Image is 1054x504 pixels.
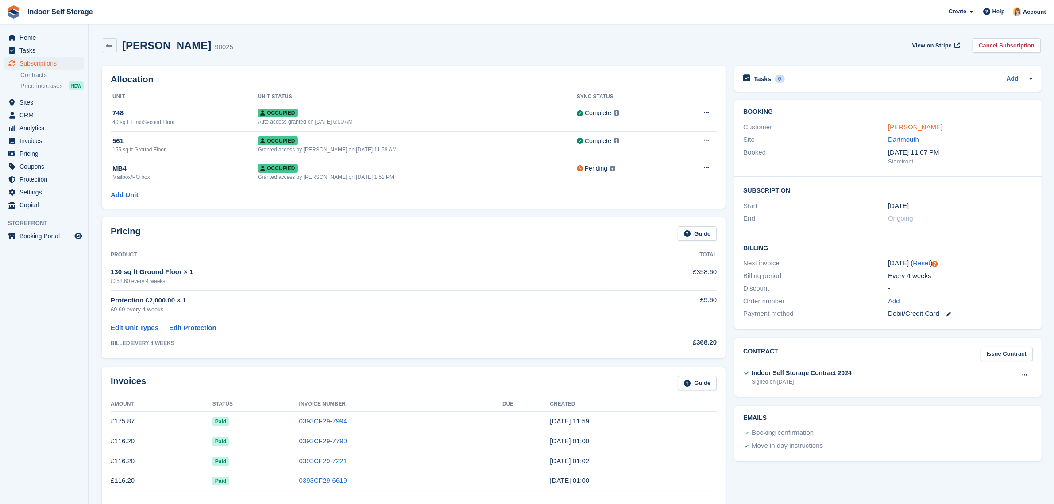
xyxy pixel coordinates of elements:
div: [DATE] 11:07 PM [888,147,1033,158]
a: Guide [678,376,717,391]
div: MB4 [112,163,258,174]
a: menu [4,230,84,242]
h2: Emails [743,415,1033,422]
span: Sites [19,96,73,109]
th: Due [502,397,550,411]
a: 0393CF29-7790 [299,437,347,445]
div: Start [743,201,888,211]
a: menu [4,147,84,160]
div: Booking confirmation [752,428,814,438]
div: Complete [585,136,611,146]
div: Next invoice [743,258,888,268]
div: Storefront [888,157,1033,166]
h2: Billing [743,243,1033,252]
td: £116.20 [111,431,212,451]
span: View on Stripe [912,41,952,50]
th: Unit [111,90,258,104]
span: Account [1023,8,1046,16]
div: Billing period [743,271,888,281]
span: Paid [212,457,229,466]
time: 2025-08-28 10:59:47 UTC [550,417,589,425]
span: Occupied [258,109,297,117]
a: Contracts [20,71,84,79]
div: Mailbox/PO box [112,173,258,181]
span: Paid [212,437,229,446]
div: Indoor Self Storage Contract 2024 [752,368,852,378]
div: £358.60 every 4 weeks [111,277,605,285]
th: Unit Status [258,90,577,104]
img: stora-icon-8386f47178a22dfd0bd8f6a31ec36ba5ce8667c1dd55bd0f319d3a0aa187defe.svg [7,5,20,19]
span: Occupied [258,136,297,145]
div: Every 4 weeks [888,271,1033,281]
div: Discount [743,283,888,294]
span: Analytics [19,122,73,134]
span: Subscriptions [19,57,73,70]
a: Add Unit [111,190,138,200]
a: 0393CF29-7221 [299,457,347,465]
a: View on Stripe [909,38,962,53]
span: Coupons [19,160,73,173]
h2: Booking [743,109,1033,116]
a: Dartmouth [888,136,919,143]
span: CRM [19,109,73,121]
a: [PERSON_NAME] [888,123,942,131]
div: £9.60 every 4 weeks [111,305,605,314]
a: Indoor Self Storage [24,4,97,19]
td: £116.20 [111,471,212,491]
a: menu [4,135,84,147]
a: Add [1007,74,1019,84]
th: Invoice Number [299,397,502,411]
a: menu [4,160,84,173]
div: 130 sq ft Ground Floor × 1 [111,267,605,277]
span: Occupied [258,164,297,173]
a: menu [4,57,84,70]
span: Home [19,31,73,44]
span: Storefront [8,219,88,228]
a: Edit Unit Types [111,323,158,333]
div: 748 [112,108,258,118]
a: Guide [678,226,717,241]
th: Total [605,248,717,262]
a: menu [4,31,84,44]
div: Customer [743,122,888,132]
div: BILLED EVERY 4 WEEKS [111,339,605,347]
div: Granted access by [PERSON_NAME] on [DATE] 1:51 PM [258,173,577,181]
td: £116.20 [111,451,212,471]
a: Cancel Subscription [973,38,1041,53]
th: Amount [111,397,212,411]
h2: Subscription [743,186,1033,194]
div: Move in day instructions [752,441,823,451]
h2: Pricing [111,226,141,241]
div: Site [743,135,888,145]
div: Booked [743,147,888,166]
div: Pending [585,164,607,173]
td: £175.87 [111,411,212,431]
a: 0393CF29-6619 [299,477,347,484]
span: Create [949,7,966,16]
h2: [PERSON_NAME] [122,39,211,51]
th: Status [212,397,299,411]
span: Invoices [19,135,73,147]
span: Paid [212,417,229,426]
h2: Allocation [111,74,717,85]
span: Pricing [19,147,73,160]
div: End [743,213,888,224]
a: menu [4,186,84,198]
div: £368.20 [605,337,717,348]
span: Capital [19,199,73,211]
a: menu [4,173,84,186]
span: Tasks [19,44,73,57]
div: 90025 [215,42,233,52]
div: 155 sq ft Ground Floor [112,146,258,154]
a: menu [4,96,84,109]
a: Price increases NEW [20,81,84,91]
time: 2025-06-25 00:00:00 UTC [888,201,909,211]
div: 0 [775,75,785,83]
td: £358.60 [605,262,717,290]
img: icon-info-grey-7440780725fd019a000dd9b08b2336e03edf1995a4989e88bcd33f0948082b44.svg [610,166,615,171]
img: Joanne Smith [1013,7,1022,16]
span: Paid [212,477,229,485]
th: Product [111,248,605,262]
span: Ongoing [888,214,913,222]
span: Protection [19,173,73,186]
